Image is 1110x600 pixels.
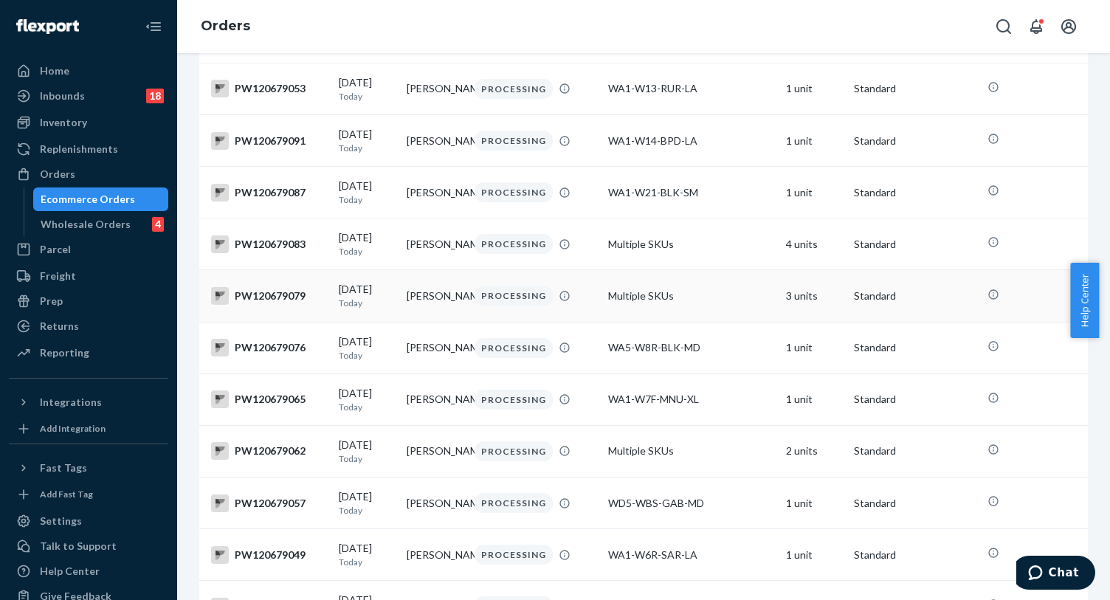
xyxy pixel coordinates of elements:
div: PROCESSING [475,545,553,565]
div: Replenishments [40,142,118,156]
div: PW120679053 [211,80,327,97]
div: PW120679076 [211,339,327,356]
a: Orders [201,18,250,34]
div: PW120679091 [211,132,327,150]
div: PW120679083 [211,235,327,253]
a: Returns [9,314,168,338]
p: Standard [854,444,976,458]
div: PROCESSING [475,131,553,151]
a: Ecommerce Orders [33,187,169,211]
td: Multiple SKUs [602,270,780,322]
p: Today [339,504,395,517]
td: 4 units [780,218,848,270]
td: [PERSON_NAME] [401,425,469,477]
td: 1 unit [780,167,848,218]
p: Standard [854,185,976,200]
button: Integrations [9,390,168,414]
td: 1 unit [780,373,848,425]
div: Help Center [40,564,100,579]
td: Multiple SKUs [602,425,780,477]
td: [PERSON_NAME] [401,270,469,322]
td: 1 unit [780,322,848,373]
p: Today [339,297,395,309]
div: [DATE] [339,334,395,362]
a: Wholesale Orders4 [33,213,169,236]
div: Integrations [40,395,102,410]
p: Standard [854,81,976,96]
div: WA1-W7F-MNU-XL [608,392,774,407]
div: PW120679057 [211,494,327,512]
a: Settings [9,509,168,533]
button: Open account menu [1054,12,1083,41]
img: Flexport logo [16,19,79,34]
button: Fast Tags [9,456,168,480]
div: PW120679087 [211,184,327,201]
ol: breadcrumbs [189,5,262,48]
p: Standard [854,392,976,407]
a: Prep [9,289,168,313]
div: [DATE] [339,489,395,517]
div: 18 [146,89,164,103]
div: WA1-W13-RUR-LA [608,81,774,96]
td: [PERSON_NAME] [401,322,469,373]
button: Close Navigation [139,12,168,41]
p: Today [339,142,395,154]
p: Standard [854,289,976,303]
td: Multiple SKUs [602,218,780,270]
div: PROCESSING [475,390,553,410]
div: Add Integration [40,422,106,435]
div: Talk to Support [40,539,117,554]
div: PROCESSING [475,79,553,99]
div: Ecommerce Orders [41,192,135,207]
div: Inventory [40,115,87,130]
p: Today [339,401,395,413]
div: [DATE] [339,179,395,206]
button: Open Search Box [989,12,1018,41]
div: Inbounds [40,89,85,103]
a: Parcel [9,238,168,261]
div: [DATE] [339,127,395,154]
button: Talk to Support [9,534,168,558]
a: Replenishments [9,137,168,161]
p: Today [339,193,395,206]
a: Help Center [9,559,168,583]
div: WA1-W14-BPD-LA [608,134,774,148]
div: Returns [40,319,79,334]
div: PW120679079 [211,287,327,305]
div: Reporting [40,345,89,360]
div: [DATE] [339,282,395,309]
td: [PERSON_NAME] [401,167,469,218]
div: Prep [40,294,63,308]
a: Inventory [9,111,168,134]
div: Home [40,63,69,78]
td: [PERSON_NAME] [401,63,469,114]
button: Open notifications [1021,12,1051,41]
p: Standard [854,548,976,562]
td: 1 unit [780,477,848,529]
iframe: Opens a widget where you can chat to one of our agents [1016,556,1095,593]
td: [PERSON_NAME] [401,218,469,270]
div: [DATE] [339,230,395,258]
p: Standard [854,340,976,355]
div: Fast Tags [40,461,87,475]
div: Settings [40,514,82,528]
div: PROCESSING [475,286,553,306]
td: 1 unit [780,63,848,114]
div: [DATE] [339,438,395,465]
div: [DATE] [339,75,395,103]
a: Freight [9,264,168,288]
div: WA1-W6R-SAR-LA [608,548,774,562]
div: Freight [40,269,76,283]
td: 2 units [780,425,848,477]
button: Help Center [1070,263,1099,338]
div: Add Fast Tag [40,488,93,500]
a: Add Integration [9,420,168,438]
a: Orders [9,162,168,186]
td: [PERSON_NAME] [401,477,469,529]
div: WA5-W8R-BLK-MD [608,340,774,355]
td: 3 units [780,270,848,322]
p: Standard [854,237,976,252]
div: [DATE] [339,541,395,568]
